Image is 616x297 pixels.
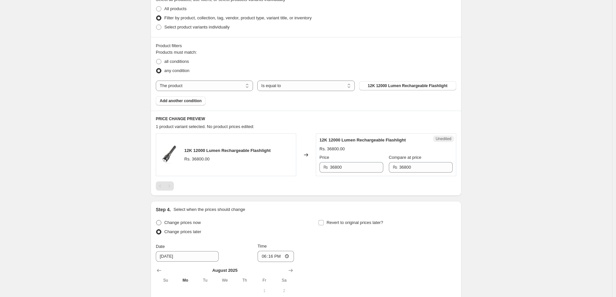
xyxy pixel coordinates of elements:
th: Wednesday [215,275,235,286]
th: Friday [255,275,274,286]
span: Change prices now [164,220,201,225]
button: 12K 12000 Lumen Rechargeable Flashlight [359,81,456,90]
span: Rs. 36800.00 [319,146,345,151]
th: Thursday [235,275,254,286]
span: Time [258,244,267,249]
span: Su [158,278,173,283]
span: Date [156,244,165,249]
span: 12K 12000 Lumen Rechargeable Flashlight [368,83,447,88]
span: Th [237,278,252,283]
th: Tuesday [195,275,215,286]
button: Friday August 1 2025 [255,286,274,296]
th: Sunday [156,275,175,286]
button: Add another condition [156,96,206,105]
span: Compare at price [389,155,422,160]
span: Select product variants individually [164,25,229,29]
span: Tu [198,278,212,283]
button: Saturday August 2 2025 [274,286,294,296]
span: Mo [178,278,192,283]
span: Products must match: [156,50,197,55]
span: Sa [277,278,291,283]
img: NEB-FLT-1007_12K_Floating_Hero_80x.jpg [159,145,179,165]
th: Monday [175,275,195,286]
div: Product filters [156,43,456,49]
span: 12K 12000 Lumen Rechargeable Flashlight [319,138,406,142]
span: All products [164,6,187,11]
span: Fr [257,278,272,283]
span: all conditions [164,59,189,64]
span: ₨ [393,165,397,170]
span: We [218,278,232,283]
span: Unedited [436,136,451,141]
th: Saturday [274,275,294,286]
span: 1 product variant selected. No product prices edited: [156,124,254,129]
nav: Pagination [156,181,174,191]
span: any condition [164,68,190,73]
span: 1 [257,288,272,293]
span: Add another condition [160,98,202,103]
span: Revert to original prices later? [327,220,383,225]
span: ₨ [323,165,328,170]
span: Filter by product, collection, tag, vendor, product type, variant title, or inventory [164,15,312,20]
h6: PRICE CHANGE PREVIEW [156,116,456,121]
span: 12K 12000 Lumen Rechargeable Flashlight [184,148,271,153]
span: Change prices later [164,229,201,234]
h2: Step 4. [156,206,171,213]
button: Show next month, September 2025 [286,266,295,275]
span: 2 [277,288,291,293]
p: Select when the prices should change [173,206,245,213]
span: Rs. 36800.00 [184,157,209,161]
button: Show previous month, July 2025 [154,266,164,275]
span: Price [319,155,329,160]
input: 8/11/2025 [156,251,219,262]
input: 12:00 [258,251,294,262]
